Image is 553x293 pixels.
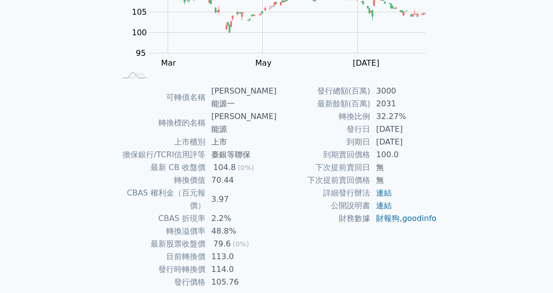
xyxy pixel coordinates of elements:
td: 3.97 [205,187,276,212]
tspan: 95 [136,49,146,58]
span: (0%) [233,240,249,248]
td: 105.76 [205,276,276,289]
tspan: Mar [161,58,176,68]
div: 聊天小工具 [504,246,553,293]
td: [DATE] [370,136,437,148]
tspan: 100 [132,28,147,37]
td: 公開說明書 [276,199,370,212]
td: 2.2% [205,212,276,225]
td: [PERSON_NAME]能源一 [205,85,276,110]
td: 114.0 [205,263,276,276]
td: 48.8% [205,225,276,238]
td: 轉換價值 [116,174,205,187]
td: 最新 CB 收盤價 [116,161,205,174]
td: 最新餘額(百萬) [276,98,370,110]
td: 無 [370,161,437,174]
td: 轉換比例 [276,110,370,123]
td: CBAS 折現率 [116,212,205,225]
tspan: 105 [132,7,147,17]
td: 可轉債名稱 [116,85,205,110]
td: 轉換標的名稱 [116,110,205,136]
iframe: Chat Widget [504,246,553,293]
td: 目前轉換價 [116,250,205,263]
td: 70.44 [205,174,276,187]
td: 詳細發行辦法 [276,187,370,199]
td: 發行總額(百萬) [276,85,370,98]
a: goodinfo [402,214,436,223]
td: 財務數據 [276,212,370,225]
td: [PERSON_NAME]能源 [205,110,276,136]
td: 32.27% [370,110,437,123]
a: 財報狗 [376,214,400,223]
td: 到期賣回價格 [276,148,370,161]
td: 下次提前賣回日 [276,161,370,174]
td: 最新股票收盤價 [116,238,205,250]
td: 上市 [205,136,276,148]
td: CBAS 權利金（百元報價） [116,187,205,212]
td: 無 [370,174,437,187]
td: [DATE] [370,123,437,136]
td: 上市櫃別 [116,136,205,148]
td: 發行時轉換價 [116,263,205,276]
td: 2031 [370,98,437,110]
td: 轉換溢價率 [116,225,205,238]
td: 臺銀等聯保 [205,148,276,161]
td: 下次提前賣回價格 [276,174,370,187]
td: 100.0 [370,148,437,161]
a: 連結 [376,188,392,197]
td: 發行價格 [116,276,205,289]
tspan: May [255,58,272,68]
td: 擔保銀行/TCRI信用評等 [116,148,205,161]
td: 113.0 [205,250,276,263]
td: 發行日 [276,123,370,136]
td: 3000 [370,85,437,98]
div: 104.8 [211,161,238,174]
td: , [370,212,437,225]
span: (0%) [238,164,254,171]
a: 連結 [376,201,392,210]
td: 到期日 [276,136,370,148]
div: 79.6 [211,238,233,250]
tspan: [DATE] [353,58,379,68]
